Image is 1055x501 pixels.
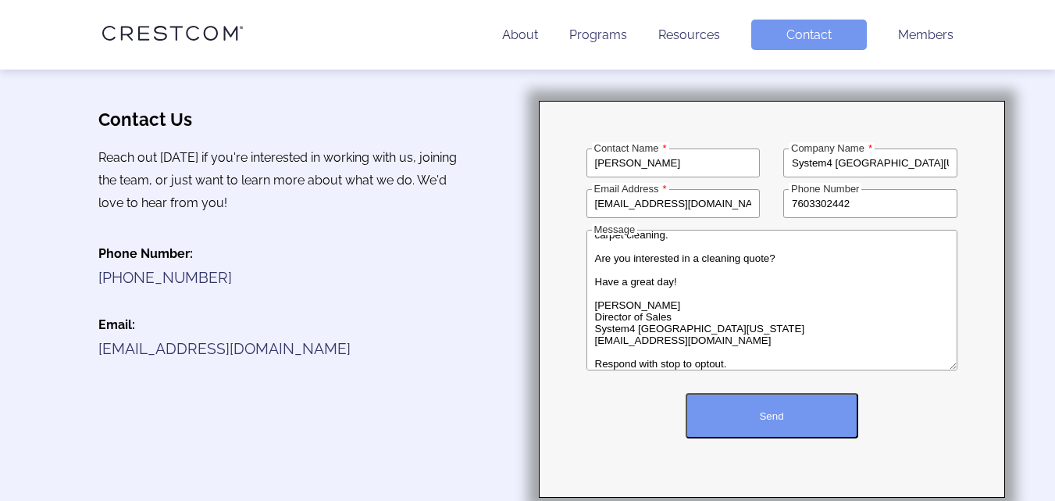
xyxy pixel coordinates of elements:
label: Message [592,224,638,235]
a: Contact [751,20,867,50]
h4: Email: [98,317,469,332]
h4: Phone Number: [98,246,469,261]
h3: Contact Us [98,109,469,130]
button: Send [686,393,858,438]
label: Contact Name [592,142,669,154]
a: Resources [658,27,720,42]
a: [EMAIL_ADDRESS][DOMAIN_NAME] [98,340,351,357]
a: Members [898,27,953,42]
label: Company Name [789,142,875,154]
label: Email Address [592,183,669,195]
a: [PHONE_NUMBER] [98,269,232,286]
a: About [502,27,538,42]
a: Programs [569,27,627,42]
p: Reach out [DATE] if you're interested in working with us, joining the team, or just want to learn... [98,147,469,214]
label: Phone Number [789,183,861,195]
